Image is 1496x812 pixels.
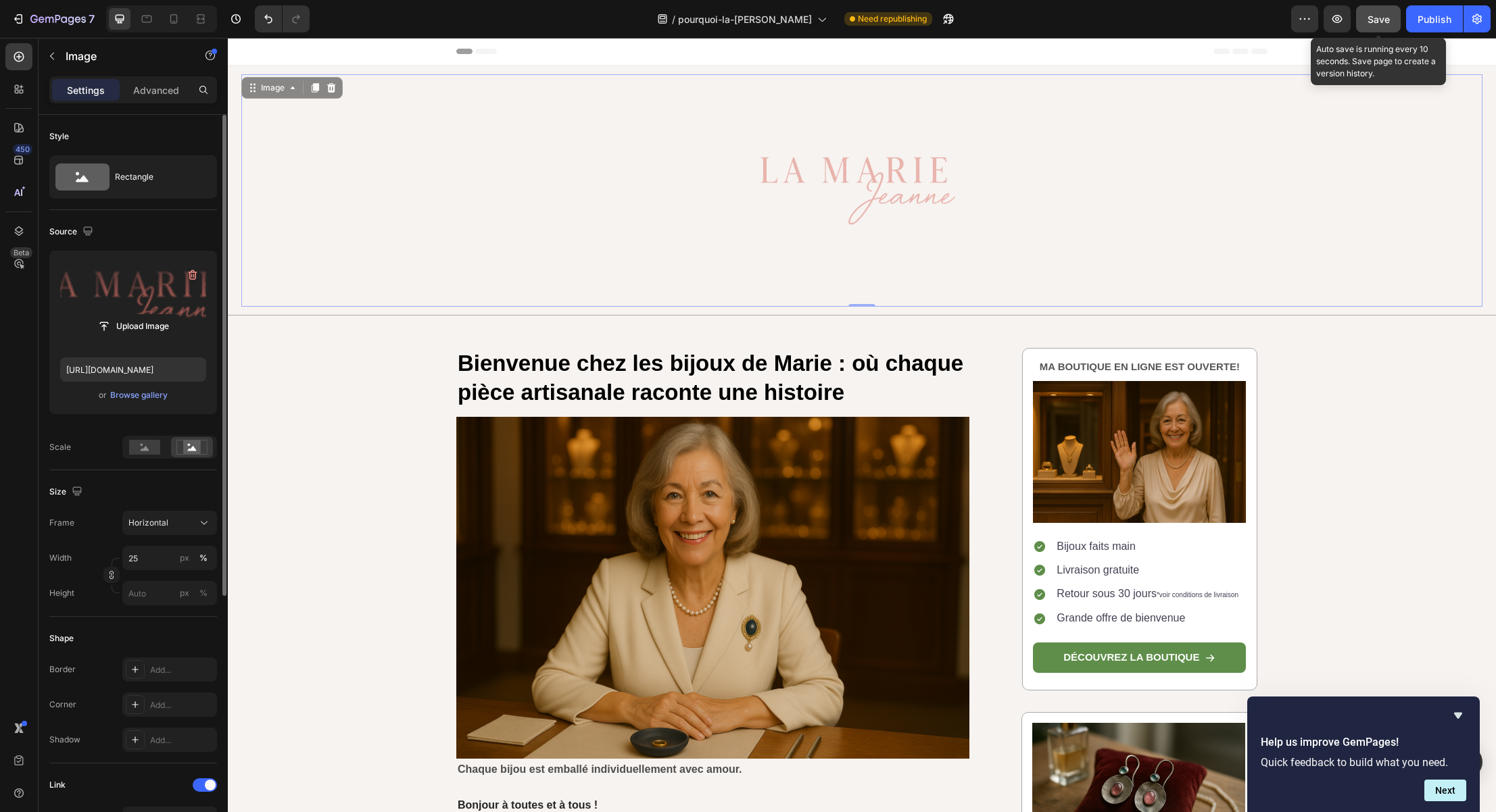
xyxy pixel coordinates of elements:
[49,734,80,746] div: Shadow
[49,663,76,676] div: Border
[150,664,214,676] div: Add...
[255,5,310,32] div: Undo/Redo
[110,389,168,401] div: Browse gallery
[49,632,74,644] div: Shape
[829,526,1011,540] p: Livraison gratuite
[1418,12,1451,26] div: Publish
[176,585,193,601] button: %
[230,726,514,737] strong: Chaque bijou est emballé individuellement avec amour.
[150,699,214,711] div: Add...
[66,48,180,64] p: Image
[133,83,179,97] p: Advanced
[829,502,1011,516] p: Bijoux faits main
[150,734,214,746] div: Add...
[228,38,1496,812] iframe: Design area
[230,761,370,773] strong: Bonjour à toutes et à tous !
[180,552,189,564] div: px
[122,581,217,605] input: px%
[1368,14,1390,25] span: Save
[228,379,742,721] img: gempages_580929850374619656-59562e02-81c5-48ac-8456-ae8d0d025309.png
[49,130,69,143] div: Style
[672,12,675,26] span: /
[1261,734,1466,751] h2: Help us improve GemPages!
[195,550,212,566] button: px
[180,587,189,599] div: px
[122,511,217,535] button: Horizontal
[678,12,812,26] span: pourquoi-la-[PERSON_NAME]
[49,699,76,711] div: Corner
[49,483,85,501] div: Size
[812,323,1012,334] strong: MA BOUTIQUE EN LIGNE EST OUVERTE!
[110,388,168,402] button: Browse gallery
[1406,5,1463,32] button: Publish
[49,552,72,564] label: Width
[176,550,193,566] button: %
[805,343,1018,485] img: gempages_580929850374619656-66354988-0b40-4d74-885b-42a404988596.png
[199,587,208,599] div: %
[49,517,74,529] label: Frame
[1356,5,1401,32] button: Save
[49,587,74,599] label: Height
[49,223,96,241] div: Source
[13,144,32,155] div: 450
[836,613,971,625] span: DÉCOUVREZ LA BOUTIQUE
[929,553,1011,561] span: *voir conditions de livraison
[115,161,197,193] div: Rectangle
[1450,707,1466,724] button: Hide survey
[49,441,71,453] div: Scale
[67,83,105,97] p: Settings
[86,314,180,338] button: Upload Image
[122,546,217,570] input: px%
[858,13,927,25] span: Need republishing
[829,574,1011,588] p: Grande offre de bienvenue
[89,11,95,27] p: 7
[60,357,206,382] input: https://example.com/image.jpg
[10,247,32,258] div: Beta
[1261,756,1466,769] p: Quick feedback to build what you need.
[829,549,1011,565] p: Retour sous 30 jours
[199,552,208,564] div: %
[195,585,212,601] button: px
[5,5,101,32] button: 7
[805,605,1018,635] a: DÉCOUVREZ LA BOUTIQUE
[49,779,66,791] div: Link
[1261,707,1466,801] div: Help us improve GemPages!
[128,517,168,529] span: Horizontal
[228,310,742,371] h1: Bienvenue chez les bijoux de Marie : où chaque pièce artisanale raconte une histoire
[1424,780,1466,801] button: Next question
[99,387,107,403] span: or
